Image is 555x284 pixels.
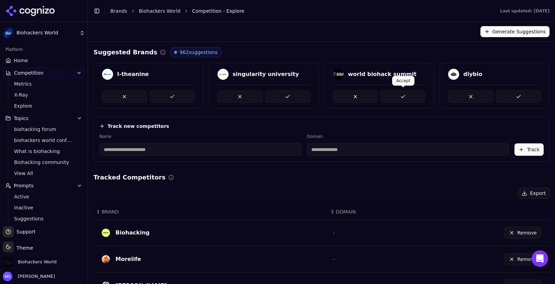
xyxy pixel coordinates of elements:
span: - [333,256,335,262]
span: Competition - Explore [192,8,244,14]
span: Metrics [14,80,74,87]
a: Explore [11,101,77,111]
a: Active [11,192,77,201]
span: Theme [14,245,33,251]
p: Accept [396,78,410,84]
button: Topics [3,113,85,124]
h4: Track new competitors [108,123,169,130]
span: [PERSON_NAME] [15,273,55,280]
img: Biohackers World [3,28,14,39]
div: Morelife [115,255,141,263]
span: Active [14,193,74,200]
div: ↕DOMAIN [330,208,423,215]
h2: Suggested Brands [93,47,157,57]
button: Prompts [3,180,85,191]
span: Biohackers World [16,30,77,36]
button: Open user button [3,272,55,281]
a: Inactive [11,203,77,212]
span: Home [14,57,28,64]
a: Suggestions [11,214,77,223]
a: What is biohacking [11,146,77,156]
span: X-Ray [14,91,74,98]
a: Biohackers World [139,8,180,14]
th: DOMAIN [328,204,426,220]
img: singularity university [218,69,229,80]
div: Biohacking [115,229,149,237]
div: world biohack summit [348,70,417,78]
span: BRAND [102,208,119,215]
img: l-theanine [102,69,113,80]
a: biohackers world conference [11,135,77,145]
div: Last updated: [DATE] [500,8,550,14]
span: - [333,230,335,236]
a: Biohacking community [11,157,77,167]
div: Platform [3,44,85,55]
button: Generate Suggestions [480,26,550,37]
span: Suggestions [14,215,74,222]
button: Remove [504,253,541,265]
div: diybio [463,70,482,78]
div: l-theanine [117,70,149,78]
button: Competition [3,67,85,78]
img: world biohack summit [333,69,344,80]
span: 962 suggestions [180,49,218,56]
button: Open organization switcher [3,256,56,267]
span: Prompts [14,182,34,189]
span: Biohackers World [18,259,56,265]
a: Home [3,55,85,66]
span: What is biohacking [14,148,74,155]
span: View All [14,170,74,177]
a: Brands [110,8,127,14]
span: Support [14,228,35,235]
button: Remove [504,227,541,239]
a: Metrics [11,79,77,89]
img: Biohackers World [3,256,14,267]
span: Explore [14,102,74,109]
h2: Tracked Competitors [93,173,166,182]
div: singularity university [233,70,299,78]
img: diybio [448,69,459,80]
img: morelife [102,255,110,263]
a: View All [11,168,77,178]
div: ↕BRAND [96,208,325,215]
span: DOMAIN [336,208,356,215]
span: Competition [14,69,44,76]
label: Name [99,134,301,139]
button: Track [514,143,544,156]
img: Mick Safron [3,272,12,281]
nav: breadcrumb [110,8,486,14]
span: Inactive [14,204,74,211]
label: Domain [307,134,509,139]
span: biohackers world conference [14,137,74,144]
div: Open Intercom Messenger [532,250,548,267]
a: X-Ray [11,90,77,100]
button: Export [518,188,550,199]
span: biohacking forum [14,126,74,133]
a: biohacking forum [11,124,77,134]
span: Biohacking community [14,159,74,166]
th: BRAND [93,204,328,220]
span: Topics [14,115,29,122]
img: biohacking [102,229,110,237]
